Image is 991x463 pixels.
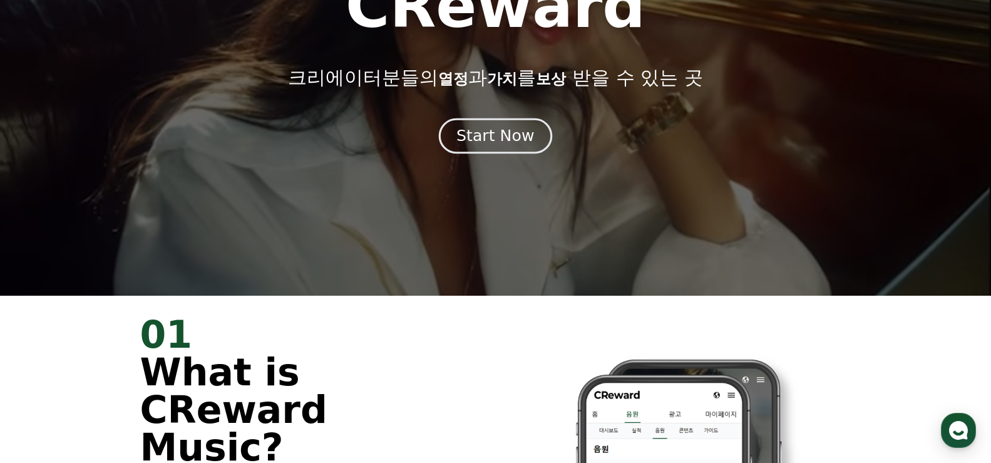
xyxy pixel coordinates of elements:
[39,378,47,388] span: 홈
[439,118,552,153] button: Start Now
[456,125,534,147] div: Start Now
[536,70,566,88] span: 보상
[193,378,208,388] span: 설정
[441,132,550,143] a: Start Now
[83,359,162,390] a: 대화
[162,359,240,390] a: 설정
[487,70,517,88] span: 가치
[438,70,468,88] span: 열정
[4,359,83,390] a: 홈
[288,66,702,89] p: 크리에이터분들의 과 를 받을 수 있는 곳
[140,316,481,353] div: 01
[115,378,130,388] span: 대화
